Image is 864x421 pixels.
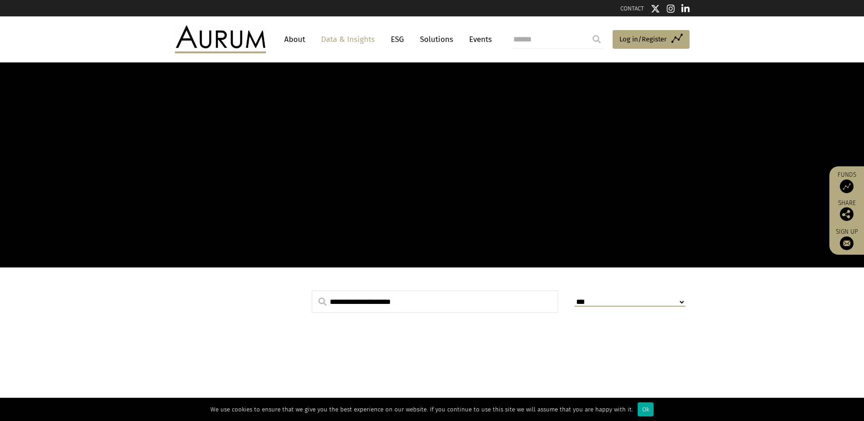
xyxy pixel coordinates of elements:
[681,4,690,13] img: Linkedin icon
[834,228,859,250] a: Sign up
[620,5,644,12] a: CONTACT
[415,31,458,48] a: Solutions
[834,171,859,193] a: Funds
[840,180,854,193] img: Access Funds
[465,31,492,48] a: Events
[175,26,266,53] img: Aurum
[834,200,859,221] div: Share
[613,30,690,49] a: Log in/Register
[840,207,854,221] img: Share this post
[619,34,667,45] span: Log in/Register
[318,298,327,306] img: search.svg
[638,402,654,416] div: Ok
[317,31,379,48] a: Data & Insights
[651,4,660,13] img: Twitter icon
[280,31,310,48] a: About
[840,236,854,250] img: Sign up to our newsletter
[386,31,409,48] a: ESG
[588,30,606,48] input: Submit
[667,4,675,13] img: Instagram icon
